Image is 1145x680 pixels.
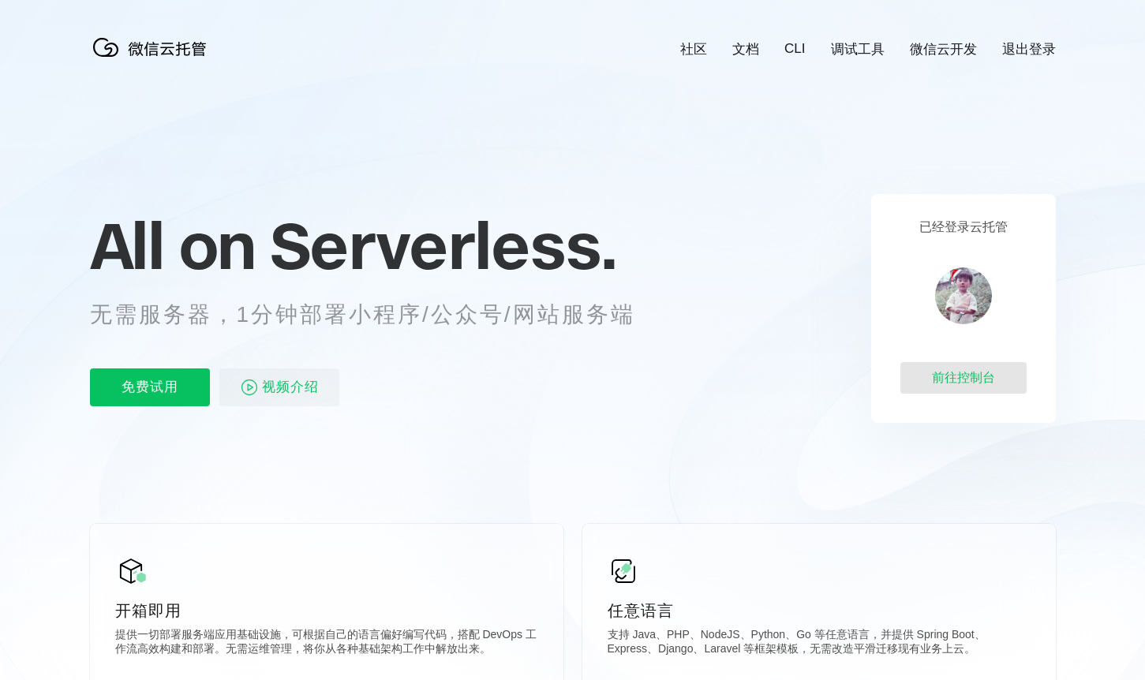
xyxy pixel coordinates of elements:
[831,40,885,58] a: 调试工具
[90,32,216,63] img: 微信云托管
[90,52,216,65] a: 微信云托管
[784,41,805,57] a: CLI
[90,368,210,406] p: 免费试用
[680,40,707,58] a: 社区
[900,362,1027,394] div: 前往控制台
[910,40,977,58] a: 微信云开发
[90,299,664,331] p: 无需服务器，1分钟部署小程序/公众号/网站服务端
[115,600,538,622] p: 开箱即用
[608,628,1031,659] p: 支持 Java、PHP、NodeJS、Python、Go 等任意语言，并提供 Spring Boot、Express、Django、Laravel 等框架模板，无需改造平滑迁移现有业务上云。
[115,628,538,659] p: 提供一切部署服务端应用基础设施，可根据自己的语言偏好编写代码，搭配 DevOps 工作流高效构建和部署。无需运维管理，将你从各种基础架构工作中解放出来。
[608,600,1031,622] p: 任意语言
[262,368,319,406] span: 视频介绍
[919,219,1008,236] p: 已经登录云托管
[1002,40,1056,58] a: 退出登录
[270,206,616,285] span: Serverless.
[90,206,255,285] span: All on
[732,40,759,58] a: 文档
[240,378,259,397] img: video_play.svg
